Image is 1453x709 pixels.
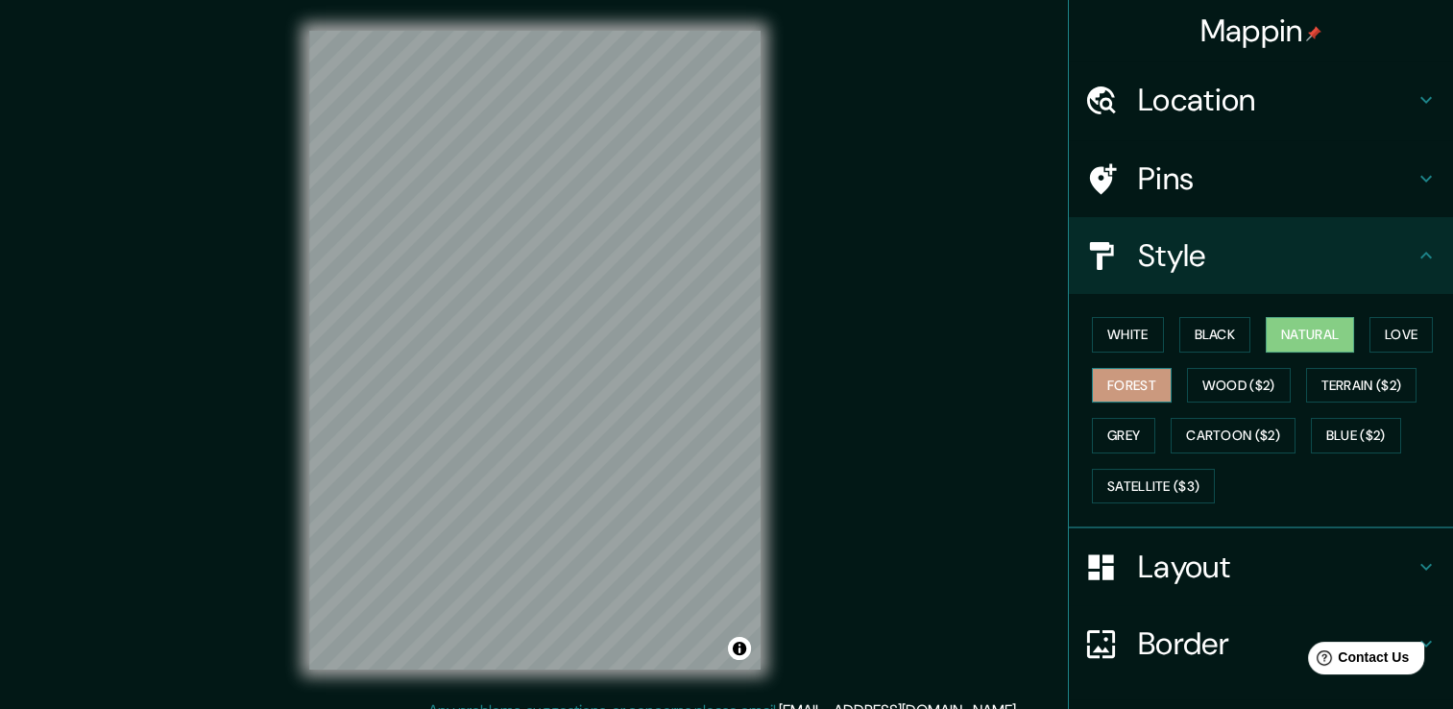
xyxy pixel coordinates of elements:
[1069,528,1453,605] div: Layout
[1138,81,1415,119] h4: Location
[1092,469,1215,504] button: Satellite ($3)
[1069,217,1453,294] div: Style
[1311,418,1401,453] button: Blue ($2)
[309,31,761,670] canvas: Map
[1069,61,1453,138] div: Location
[1092,368,1172,403] button: Forest
[728,637,751,660] button: Toggle attribution
[1171,418,1296,453] button: Cartoon ($2)
[1069,140,1453,217] div: Pins
[1200,12,1322,50] h4: Mappin
[1092,418,1155,453] button: Grey
[1138,548,1415,586] h4: Layout
[1187,368,1291,403] button: Wood ($2)
[1138,624,1415,663] h4: Border
[1092,317,1164,353] button: White
[1069,605,1453,682] div: Border
[1369,317,1433,353] button: Love
[1306,368,1417,403] button: Terrain ($2)
[1282,634,1432,688] iframe: Help widget launcher
[1138,236,1415,275] h4: Style
[1138,159,1415,198] h4: Pins
[1266,317,1354,353] button: Natural
[1306,26,1321,41] img: pin-icon.png
[1179,317,1251,353] button: Black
